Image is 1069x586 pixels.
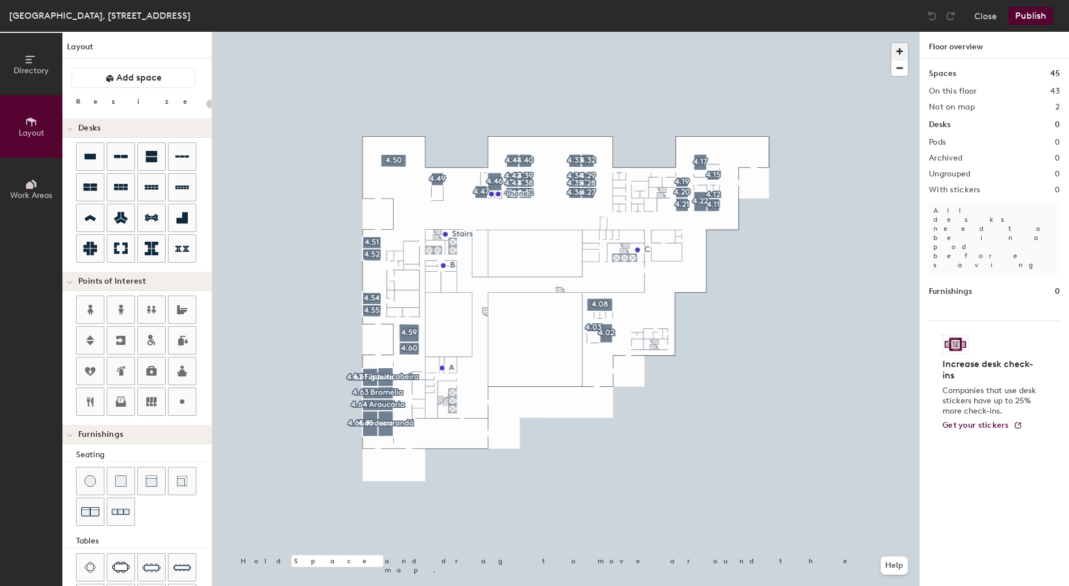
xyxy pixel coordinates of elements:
img: Couch (corner) [176,475,188,487]
h2: Ungrouped [929,170,971,179]
button: Couch (corner) [168,467,196,495]
button: Stool [76,467,104,495]
span: Points of Interest [78,277,146,286]
img: Ten seat table [173,558,191,576]
img: Redo [945,10,956,22]
h2: 2 [1055,103,1060,112]
div: Resize [76,97,201,106]
button: Help [881,557,908,575]
h1: 0 [1055,119,1060,131]
h1: Layout [62,41,212,58]
span: Directory [14,66,49,75]
h2: 0 [1055,170,1060,179]
h2: Pods [929,138,946,147]
img: Cushion [115,475,127,487]
h2: 0 [1055,138,1060,147]
div: Tables [76,535,212,547]
button: Eight seat table [137,553,166,581]
h2: With stickers [929,186,980,195]
h2: On this floor [929,87,977,96]
div: [GEOGRAPHIC_DATA], [STREET_ADDRESS] [9,9,191,23]
h2: Archived [929,154,962,163]
img: Couch (x2) [81,503,99,521]
p: Companies that use desk stickers have up to 25% more check-ins. [942,386,1039,416]
span: Furnishings [78,430,123,439]
button: Couch (x2) [76,498,104,526]
button: Cushion [107,467,135,495]
span: Add space [116,72,162,83]
button: Four seat table [76,553,104,581]
button: Close [974,7,997,25]
h2: 0 [1055,186,1060,195]
button: Add space [71,68,195,88]
h2: Not on map [929,103,975,112]
img: Four seat table [85,562,96,573]
button: Couch (middle) [137,467,166,495]
h1: 0 [1055,285,1060,298]
a: Get your stickers [942,421,1022,431]
span: Get your stickers [942,420,1009,430]
img: Couch (x3) [112,503,130,521]
span: Work Areas [10,191,52,200]
img: Stool [85,475,96,487]
h4: Increase desk check-ins [942,359,1039,381]
h1: Floor overview [920,32,1069,58]
h1: Desks [929,119,950,131]
img: Couch (middle) [146,475,157,487]
button: Ten seat table [168,553,196,581]
img: Six seat table [112,562,130,573]
h2: 0 [1055,154,1060,163]
p: All desks need to be in a pod before saving [929,201,1060,274]
button: Six seat table [107,553,135,581]
span: Layout [19,128,44,138]
h1: Spaces [929,68,956,80]
h1: 45 [1050,68,1060,80]
h2: 43 [1050,87,1060,96]
button: Publish [1008,7,1053,25]
button: Couch (x3) [107,498,135,526]
img: Undo [927,10,938,22]
img: Eight seat table [142,558,161,576]
img: Sticker logo [942,335,969,354]
span: Desks [78,124,100,133]
div: Seating [76,449,212,461]
h1: Furnishings [929,285,972,298]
